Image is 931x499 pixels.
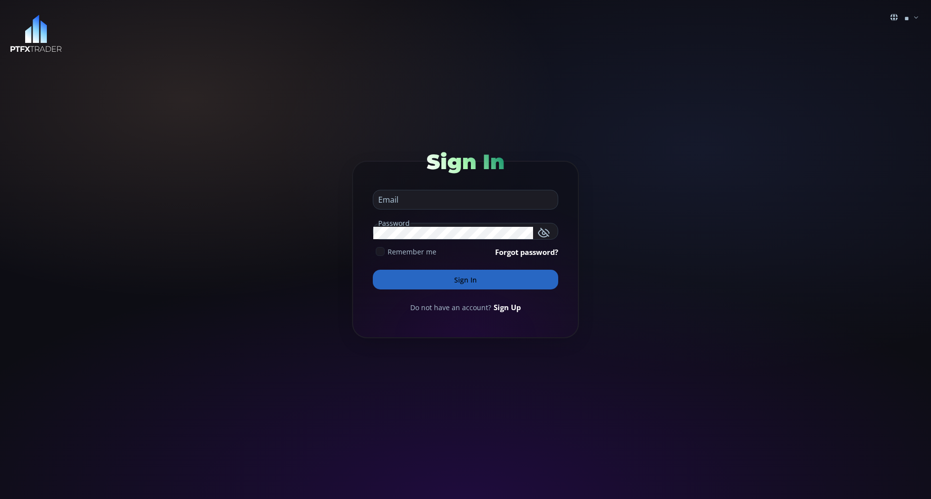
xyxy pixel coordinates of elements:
span: Sign In [427,149,504,175]
span: Remember me [388,247,436,257]
img: LOGO [10,15,62,53]
button: Sign In [373,270,558,289]
a: Forgot password? [495,247,558,257]
div: Do not have an account? [373,302,558,313]
a: Sign Up [494,302,521,313]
